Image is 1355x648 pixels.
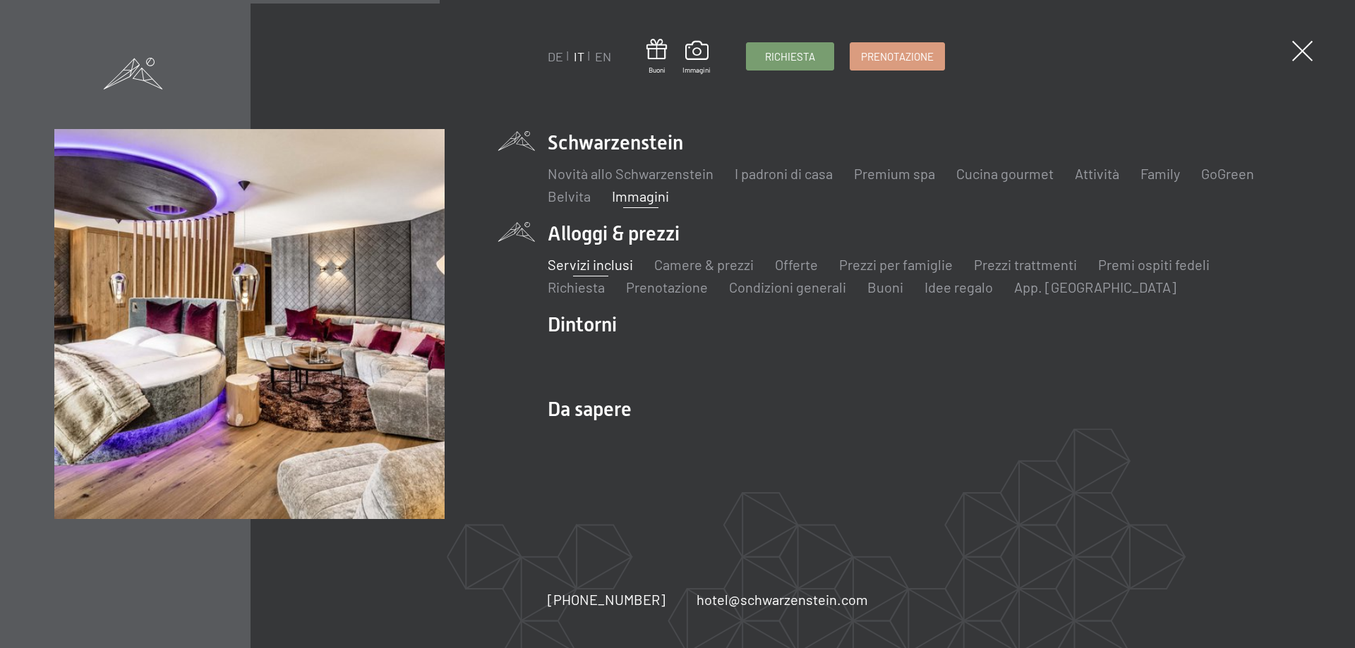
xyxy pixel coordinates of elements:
[765,49,815,64] span: Richiesta
[646,65,667,75] span: Buoni
[682,65,711,75] span: Immagini
[682,41,711,75] a: Immagini
[1075,165,1119,182] a: Attività
[956,165,1054,182] a: Cucina gourmet
[626,279,708,295] a: Prenotazione
[839,256,953,273] a: Prezzi per famiglie
[548,188,591,204] a: Belvita
[867,279,903,295] a: Buoni
[854,165,935,182] a: Premium spa
[548,591,666,608] span: [PHONE_NUMBER]
[735,165,833,182] a: I padroni di casa
[646,39,667,75] a: Buoni
[925,279,993,295] a: Idee regalo
[697,589,868,609] a: hotel@schwarzenstein.com
[654,256,754,273] a: Camere & prezzi
[861,49,934,64] span: Prenotazione
[548,279,605,295] a: Richiesta
[574,49,584,64] a: IT
[1140,165,1180,182] a: Family
[548,589,666,609] a: [PHONE_NUMBER]
[548,49,563,64] a: DE
[747,43,833,70] a: Richiesta
[1098,256,1210,273] a: Premi ospiti fedeli
[548,256,633,273] a: Servizi inclusi
[595,49,611,64] a: EN
[974,256,1077,273] a: Prezzi trattmenti
[775,256,818,273] a: Offerte
[729,279,846,295] a: Condizioni generali
[850,43,944,70] a: Prenotazione
[1201,165,1254,182] a: GoGreen
[1014,279,1176,295] a: App. [GEOGRAPHIC_DATA]
[612,188,669,204] a: Immagini
[548,165,713,182] a: Novità allo Schwarzenstein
